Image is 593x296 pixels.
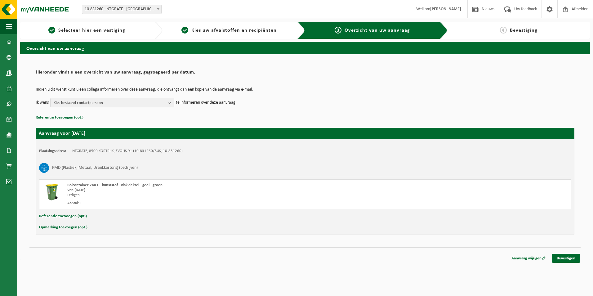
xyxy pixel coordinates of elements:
[20,42,590,54] h2: Overzicht van uw aanvraag
[500,27,507,34] span: 4
[181,27,188,34] span: 2
[36,98,49,107] p: Ik wens
[42,183,61,201] img: WB-0240-HPE-GN-50.png
[39,212,87,220] button: Referentie toevoegen (opt.)
[552,254,580,263] a: Bevestigen
[39,131,85,136] strong: Aanvraag voor [DATE]
[82,5,162,14] span: 10-831260 - NTGRATE - KORTRIJK
[345,28,410,33] span: Overzicht van uw aanvraag
[39,149,66,153] strong: Plaatsingsadres:
[430,7,461,11] strong: [PERSON_NAME]
[36,70,574,78] h2: Hieronder vindt u een overzicht van uw aanvraag, gegroepeerd per datum.
[67,188,85,192] strong: Van [DATE]
[23,27,150,34] a: 1Selecteer hier een vestiging
[48,27,55,34] span: 1
[67,201,330,206] div: Aantal: 1
[52,163,138,173] h3: PMD (Plastiek, Metaal, Drankkartons) (bedrijven)
[176,98,237,107] p: te informeren over deze aanvraag.
[67,193,330,198] div: Ledigen
[54,98,166,108] span: Kies bestaand contactpersoon
[67,183,163,187] span: Rolcontainer 240 L - kunststof - vlak deksel - geel - groen
[191,28,277,33] span: Kies uw afvalstoffen en recipiënten
[36,87,574,92] p: Indien u dit wenst kunt u een collega informeren over deze aanvraag, die ontvangt dan een kopie v...
[36,114,83,122] button: Referentie toevoegen (opt.)
[507,254,550,263] a: Aanvraag wijzigen
[82,5,161,14] span: 10-831260 - NTGRATE - KORTRIJK
[166,27,292,34] a: 2Kies uw afvalstoffen en recipiënten
[58,28,125,33] span: Selecteer hier een vestiging
[335,27,341,34] span: 3
[72,149,183,154] td: NTGRATE, 8500 KORTRIJK, EVOLIS 91 (10-831260/BUS, 10-831260)
[39,223,87,231] button: Opmerking toevoegen (opt.)
[50,98,174,107] button: Kies bestaand contactpersoon
[510,28,537,33] span: Bevestiging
